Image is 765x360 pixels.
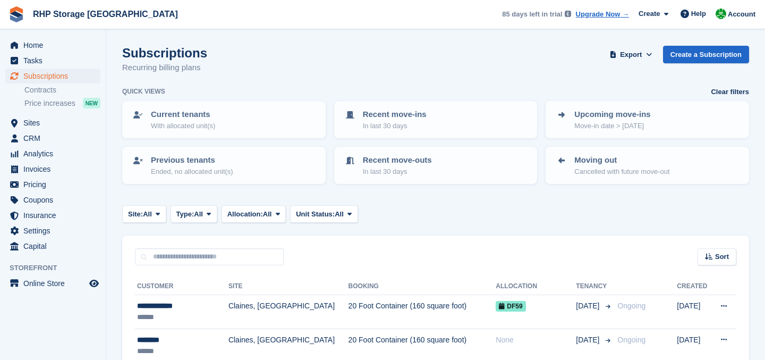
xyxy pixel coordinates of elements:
[171,205,217,223] button: Type: All
[122,87,165,96] h6: Quick views
[5,69,100,83] a: menu
[122,46,207,60] h1: Subscriptions
[5,239,100,254] a: menu
[363,166,432,177] p: In last 30 days
[151,154,233,166] p: Previous tenants
[23,146,87,161] span: Analytics
[23,177,87,192] span: Pricing
[5,177,100,192] a: menu
[5,115,100,130] a: menu
[691,9,706,19] span: Help
[5,276,100,291] a: menu
[23,131,87,146] span: CRM
[547,102,748,137] a: Upcoming move-ins Move-in date > [DATE]
[728,9,755,20] span: Account
[496,334,576,346] div: None
[10,263,106,273] span: Storefront
[24,98,75,108] span: Price increases
[576,334,601,346] span: [DATE]
[263,209,272,220] span: All
[123,102,325,137] a: Current tenants With allocated unit(s)
[143,209,152,220] span: All
[711,87,749,97] a: Clear filters
[576,9,629,20] a: Upgrade Now →
[83,98,100,108] div: NEW
[151,108,215,121] p: Current tenants
[122,62,207,74] p: Recurring billing plans
[151,121,215,131] p: With allocated unit(s)
[677,278,711,295] th: Created
[23,162,87,177] span: Invoices
[23,38,87,53] span: Home
[335,102,537,137] a: Recent move-ins In last 30 days
[23,208,87,223] span: Insurance
[23,115,87,130] span: Sites
[222,205,286,223] button: Allocation: All
[23,276,87,291] span: Online Store
[176,209,194,220] span: Type:
[23,223,87,238] span: Settings
[576,278,613,295] th: Tenancy
[24,85,100,95] a: Contracts
[5,162,100,177] a: menu
[122,205,166,223] button: Site: All
[663,46,749,63] a: Create a Subscription
[348,295,496,329] td: 20 Foot Container (160 square foot)
[363,154,432,166] p: Recent move-outs
[574,108,650,121] p: Upcoming move-ins
[123,148,325,183] a: Previous tenants Ended, no allocated unit(s)
[5,38,100,53] a: menu
[348,278,496,295] th: Booking
[5,223,100,238] a: menu
[23,239,87,254] span: Capital
[715,252,729,262] span: Sort
[290,205,358,223] button: Unit Status: All
[496,278,576,295] th: Allocation
[335,148,537,183] a: Recent move-outs In last 30 days
[547,148,748,183] a: Moving out Cancelled with future move-out
[639,9,660,19] span: Create
[502,9,562,20] span: 85 days left in trial
[716,9,726,19] img: Rod
[363,121,427,131] p: In last 30 days
[617,336,645,344] span: Ongoing
[335,209,344,220] span: All
[576,300,601,312] span: [DATE]
[128,209,143,220] span: Site:
[88,277,100,290] a: Preview store
[296,209,335,220] span: Unit Status:
[23,69,87,83] span: Subscriptions
[151,166,233,177] p: Ended, no allocated unit(s)
[8,6,24,22] img: stora-icon-8386f47178a22dfd0bd8f6a31ec36ba5ce8667c1dd55bd0f319d3a0aa187defe.svg
[363,108,427,121] p: Recent move-ins
[194,209,203,220] span: All
[5,192,100,207] a: menu
[228,278,348,295] th: Site
[620,49,642,60] span: Export
[496,301,525,312] span: DF59
[574,154,669,166] p: Moving out
[227,209,263,220] span: Allocation:
[5,208,100,223] a: menu
[23,192,87,207] span: Coupons
[574,166,669,177] p: Cancelled with future move-out
[608,46,654,63] button: Export
[135,278,228,295] th: Customer
[5,131,100,146] a: menu
[574,121,650,131] p: Move-in date > [DATE]
[617,302,645,310] span: Ongoing
[24,97,100,109] a: Price increases NEW
[5,53,100,68] a: menu
[23,53,87,68] span: Tasks
[677,295,711,329] td: [DATE]
[565,11,571,17] img: icon-info-grey-7440780725fd019a000dd9b08b2336e03edf1995a4989e88bcd33f0948082b44.svg
[5,146,100,161] a: menu
[29,5,182,23] a: RHP Storage [GEOGRAPHIC_DATA]
[228,295,348,329] td: Claines, [GEOGRAPHIC_DATA]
